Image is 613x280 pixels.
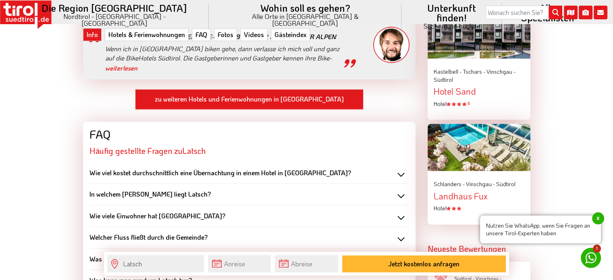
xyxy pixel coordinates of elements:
[89,146,409,155] h2: Häufig gestellte Fragen zu
[486,68,515,75] span: Vinschgau -
[183,146,206,155] span: Latsch
[218,13,392,27] small: Alle Orte in [GEOGRAPHIC_DATA] & [GEOGRAPHIC_DATA]
[208,255,271,272] input: Anreise
[434,68,524,108] a: Kastelbell - Tschars - Vinschgau - Südtirol Hotel Sand Hotel S
[411,23,492,29] small: Suchen und buchen
[434,76,453,83] span: Südtirol
[594,6,607,19] i: Kontakt
[105,44,341,81] p: Wenn ich in [GEOGRAPHIC_DATA] biken gehe, dann verlasse ich mich voll und ganz auf die BikeHotels...
[89,255,222,263] b: Was erwartet Kulturliebhaber in der Ortschaft?
[434,180,524,212] a: Schlanders - Vinschgau - Südtirol Landhaus Fux Hotel
[428,243,506,254] strong: Neueste Bewertungen
[434,180,465,188] span: Schlanders -
[579,6,592,19] i: Fotogalerie
[107,255,204,272] input: Wo soll's hingehen?
[434,191,524,201] div: Landhaus Fux
[434,87,524,96] div: Hotel Sand
[564,6,578,19] i: Karte öffnen
[486,6,562,19] input: Wonach suchen Sie?
[592,212,604,224] span: x
[434,68,485,75] span: Kastelbell - Tschars -
[373,27,409,63] img: frag-markus.png
[89,168,351,177] b: Wie viel kostet durchschnittlich eine Übernachtung in einem Hotel in [GEOGRAPHIC_DATA]?
[275,255,338,272] input: Abreise
[593,245,601,253] span: 1
[89,233,208,241] b: Welcher Fluss fließt durch die Gemeinde?
[342,255,506,272] button: Jetzt kostenlos anfragen
[434,100,524,108] div: Hotel
[466,180,495,188] span: Vinschgau -
[89,190,211,198] b: In welchem [PERSON_NAME] liegt Latsch?
[30,13,199,27] small: Nordtirol - [GEOGRAPHIC_DATA] - [GEOGRAPHIC_DATA]
[434,204,524,212] div: Hotel
[89,128,409,141] div: FAQ
[105,64,341,73] a: weiterlesen
[480,216,601,243] span: Nutzen Sie WhatsApp, wenn Sie Fragen an unsere Tirol-Experten haben
[89,212,225,220] b: Wie viele Einwohner hat [GEOGRAPHIC_DATA]?
[468,100,470,106] sup: S
[581,248,601,268] a: 1 Nutzen Sie WhatsApp, wenn Sie Fragen an unsere Tirol-Experten habenx
[135,89,364,110] a: zu weiteren Hotels und Ferienwohnungen in [GEOGRAPHIC_DATA]
[496,180,515,188] span: Südtirol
